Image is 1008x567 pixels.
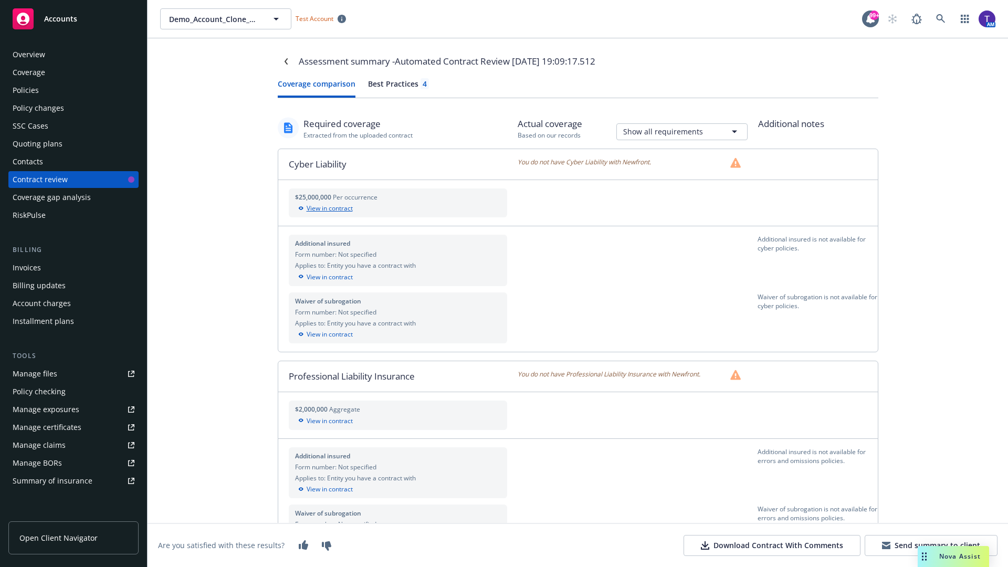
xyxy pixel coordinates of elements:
[13,207,46,224] div: RiskPulse
[13,295,71,312] div: Account charges
[8,401,139,418] a: Manage exposures
[13,259,41,276] div: Invoices
[295,451,501,460] div: Additional insured
[160,8,291,29] button: Demo_Account_Clone_QA_CR_Tests_Client
[329,405,360,414] span: Aggregate
[295,308,501,317] div: Form number: Not specified
[701,540,843,551] div: Download Contract With Comments
[295,193,333,202] span: $25,000,000
[295,416,501,426] div: View in contract
[13,455,62,471] div: Manage BORs
[13,118,48,134] div: SSC Cases
[518,157,651,168] span: You do not have Cyber Liability with Newfront.
[758,447,877,498] div: Additional insured is not available for errors and omissions policies.
[954,8,975,29] a: Switch app
[8,118,139,134] a: SSC Cases
[758,235,877,286] div: Additional insured is not available for cyber policies.
[295,261,501,270] div: Applies to: Entity you have a contract with
[882,8,903,29] a: Start snowing
[13,82,39,99] div: Policies
[13,401,79,418] div: Manage exposures
[8,135,139,152] a: Quoting plans
[278,149,518,180] div: Cyber Liability
[906,8,927,29] a: Report a Bug
[295,250,501,259] div: Form number: Not specified
[13,419,81,436] div: Manage certificates
[8,171,139,188] a: Contract review
[930,8,951,29] a: Search
[423,78,427,89] div: 4
[13,313,74,330] div: Installment plans
[13,46,45,63] div: Overview
[333,193,377,202] span: Per occurrence
[8,455,139,471] a: Manage BORs
[295,509,501,518] div: Waiver of subrogation
[158,540,285,551] div: Are you satisfied with these results?
[518,370,700,380] span: You do not have Professional Liability Insurance with Newfront.
[13,277,66,294] div: Billing updates
[295,204,501,213] div: View in contract
[13,472,92,489] div: Summary of insurance
[939,552,981,561] span: Nova Assist
[295,330,501,339] div: View in contract
[8,153,139,170] a: Contacts
[8,510,139,521] div: Analytics hub
[758,505,877,555] div: Waiver of subrogation is not available for errors and omissions policies.
[8,207,139,224] a: RiskPulse
[865,535,997,556] button: Send summary to client
[368,78,429,89] div: Best Practices
[8,46,139,63] a: Overview
[8,383,139,400] a: Policy checking
[8,295,139,312] a: Account charges
[979,10,995,27] img: photo
[869,10,879,20] div: 99+
[8,245,139,255] div: Billing
[8,437,139,454] a: Manage claims
[8,4,139,34] a: Accounts
[295,319,501,328] div: Applies to: Entity you have a contract with
[8,365,139,382] a: Manage files
[296,14,333,23] span: Test Account
[8,259,139,276] a: Invoices
[758,292,877,343] div: Waiver of subrogation is not available for cyber policies.
[295,405,329,414] span: $2,000,000
[518,117,582,131] div: Actual coverage
[8,419,139,436] a: Manage certificates
[295,474,501,482] div: Applies to: Entity you have a contract with
[13,100,64,117] div: Policy changes
[295,297,501,306] div: Waiver of subrogation
[291,13,350,24] span: Test Account
[295,520,501,529] div: Form number: Not specified
[13,437,66,454] div: Manage claims
[684,535,860,556] button: Download Contract With Comments
[295,239,501,248] div: Additional insured
[13,171,68,188] div: Contract review
[44,15,77,23] span: Accounts
[8,472,139,489] a: Summary of insurance
[13,383,66,400] div: Policy checking
[8,277,139,294] a: Billing updates
[8,100,139,117] a: Policy changes
[758,117,878,131] div: Additional notes
[918,546,931,567] div: Drag to move
[13,153,43,170] div: Contacts
[19,532,98,543] span: Open Client Navigator
[278,78,355,98] button: Coverage comparison
[278,361,518,392] div: Professional Liability Insurance
[13,64,45,81] div: Coverage
[303,131,413,140] div: Extracted from the uploaded contract
[13,135,62,152] div: Quoting plans
[13,189,91,206] div: Coverage gap analysis
[169,14,260,25] span: Demo_Account_Clone_QA_CR_Tests_Client
[278,53,295,70] a: Navigate back
[295,463,501,471] div: Form number: Not specified
[918,546,989,567] button: Nova Assist
[13,365,57,382] div: Manage files
[8,189,139,206] a: Coverage gap analysis
[295,485,501,494] div: View in contract
[303,117,413,131] div: Required coverage
[8,351,139,361] div: Tools
[8,313,139,330] a: Installment plans
[8,82,139,99] a: Policies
